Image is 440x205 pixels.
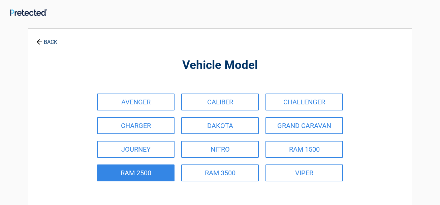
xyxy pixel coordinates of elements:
[97,164,175,181] a: RAM 2500
[97,141,175,158] a: JOURNEY
[97,94,175,110] a: AVENGER
[181,141,259,158] a: NITRO
[65,57,375,73] h2: Vehicle Model
[35,33,59,45] a: BACK
[265,164,343,181] a: VIPER
[181,94,259,110] a: CALIBER
[265,94,343,110] a: CHALLENGER
[181,117,259,134] a: DAKOTA
[265,141,343,158] a: RAM 1500
[265,117,343,134] a: GRAND CARAVAN
[181,164,259,181] a: RAM 3500
[97,117,175,134] a: CHARGER
[10,9,47,16] img: Main Logo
